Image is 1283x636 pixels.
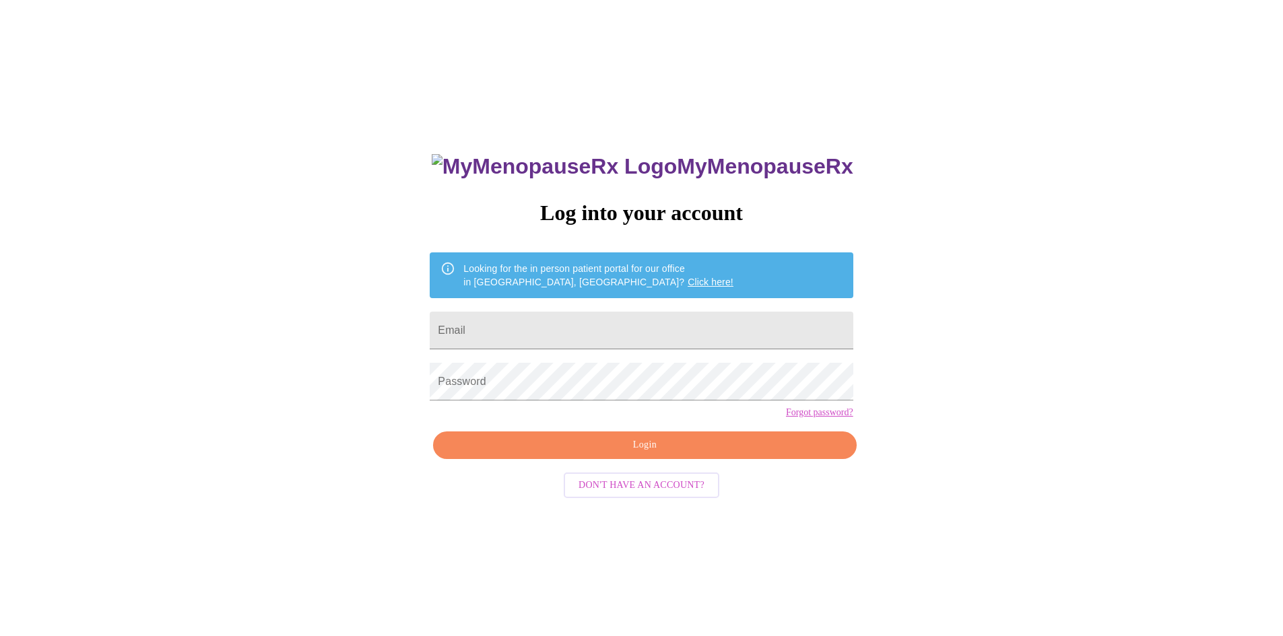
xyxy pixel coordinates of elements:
[432,154,677,179] img: MyMenopauseRx Logo
[449,437,841,454] span: Login
[564,472,719,499] button: Don't have an account?
[688,277,733,287] a: Click here!
[579,477,704,494] span: Don't have an account?
[432,154,853,179] h3: MyMenopauseRx
[430,201,853,225] h3: Log into your account
[786,407,853,418] a: Forgot password?
[560,478,723,489] a: Don't have an account?
[433,431,856,459] button: Login
[463,256,733,294] div: Looking for the in person patient portal for our office in [GEOGRAPHIC_DATA], [GEOGRAPHIC_DATA]?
